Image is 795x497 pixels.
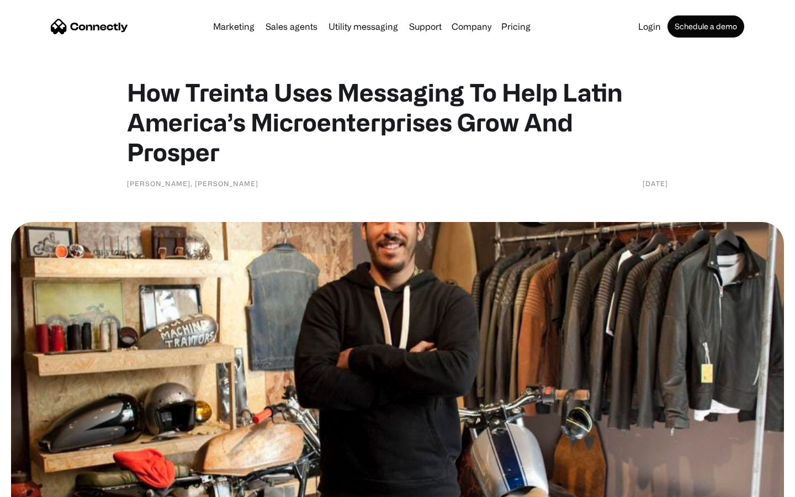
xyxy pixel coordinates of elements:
div: Company [448,19,495,34]
aside: Language selected: English [11,478,66,493]
h1: How Treinta Uses Messaging To Help Latin America’s Microenterprises Grow And Prosper [127,77,668,167]
a: Support [405,22,446,31]
ul: Language list [22,478,66,493]
div: [DATE] [643,178,668,189]
a: Utility messaging [324,22,402,31]
a: Schedule a demo [667,15,744,38]
div: Company [452,19,491,34]
a: Sales agents [261,22,322,31]
div: [PERSON_NAME], [PERSON_NAME] [127,178,258,189]
a: Login [634,22,665,31]
a: Marketing [209,22,259,31]
a: Pricing [497,22,535,31]
a: home [51,18,128,35]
